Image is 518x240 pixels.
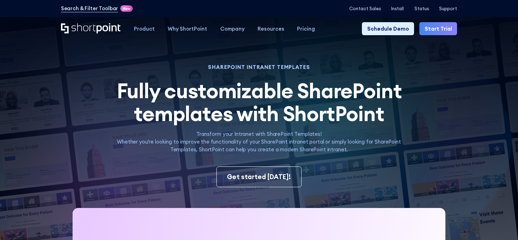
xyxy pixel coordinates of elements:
[117,77,402,127] span: Fully customizable SharePoint templates with ShortPoint
[297,25,315,33] div: Pricing
[168,25,207,33] div: Why ShortPoint
[258,25,284,33] div: Resources
[291,22,322,35] a: Pricing
[251,22,291,35] a: Resources
[439,6,457,11] a: Support
[128,22,161,35] a: Product
[134,25,155,33] div: Product
[220,25,245,33] div: Company
[107,130,411,153] p: Transform your Intranet with SharePoint Templates! Whether you're looking to improve the function...
[349,6,381,11] a: Contact Sales
[216,166,302,187] a: Get started [DATE]!
[161,22,214,35] a: Why ShortPoint
[391,6,404,11] a: Install
[227,172,291,182] div: Get started [DATE]!
[419,22,457,35] a: Start Trial
[107,65,411,69] h1: SHAREPOINT INTRANET TEMPLATES
[362,22,414,35] a: Schedule Demo
[214,22,251,35] a: Company
[414,6,429,11] a: Status
[61,5,118,12] a: Search & Filter Toolbar
[61,23,121,34] a: Home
